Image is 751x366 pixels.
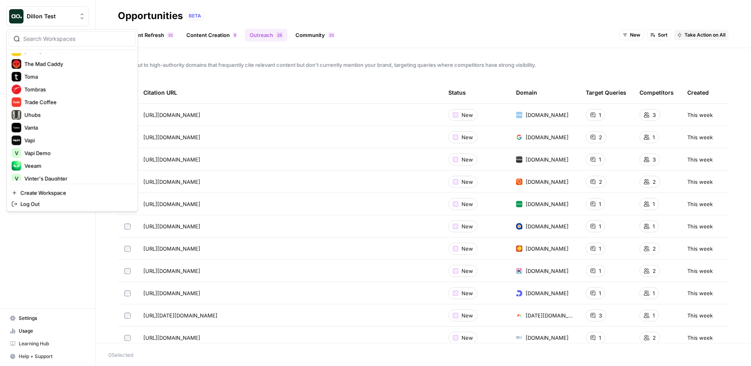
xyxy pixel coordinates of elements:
[653,200,655,208] span: 1
[653,289,655,297] span: 1
[586,82,626,103] div: Target Queries
[24,124,129,132] span: Vanta
[276,32,283,38] div: 28
[516,223,522,230] img: yvvtpks22wx7ruoym57l0acit6jl
[653,245,656,253] span: 2
[687,82,709,103] div: Created
[516,245,522,252] img: z8gwr3wsglvj6yf9svdre7oq93du
[245,29,287,41] a: Outreach28
[19,340,85,347] span: Learning Hub
[143,311,217,319] span: [URL][DATE][DOMAIN_NAME]
[12,136,21,145] img: Vapi Logo
[653,334,656,342] span: 2
[516,82,537,103] div: Domain
[526,334,569,342] span: [DOMAIN_NAME]
[19,353,85,360] span: Help + Support
[280,32,282,38] span: 8
[599,111,601,119] span: 1
[143,82,436,103] div: Citation URL
[143,111,200,119] span: [URL][DOMAIN_NAME]
[24,175,129,183] span: Vinter's Daughter
[599,222,601,230] span: 1
[653,111,656,119] span: 3
[143,156,200,164] span: [URL][DOMAIN_NAME]
[599,334,601,342] span: 1
[24,111,129,119] span: Uhubs
[24,149,129,157] span: Vapi Demo
[462,156,473,164] span: New
[526,178,569,186] span: [DOMAIN_NAME]
[168,32,170,38] span: 3
[647,30,671,40] button: Sort
[6,29,138,212] div: Workspace: Dillon Test
[118,61,729,69] span: Reach out to high-authority domains that frequently cite relevant content but don't currently men...
[516,335,522,341] img: 7wxi0s70ifwwqweh98l3gl0c9nrf
[143,222,200,230] span: [URL][DOMAIN_NAME]
[653,311,655,319] span: 1
[599,267,601,275] span: 1
[12,123,21,132] img: Vanta Logo
[6,337,89,350] a: Learning Hub
[6,6,89,26] button: Workspace: Dillon Test
[15,149,18,157] span: V
[599,245,601,253] span: 1
[12,72,21,82] img: Toma Logo
[143,289,200,297] span: [URL][DOMAIN_NAME]
[118,10,183,22] div: Opportunities
[685,31,726,39] span: Take Action on All
[331,32,334,38] span: 3
[143,200,200,208] span: [URL][DOMAIN_NAME]
[167,32,174,38] div: 32
[640,82,674,103] div: Competitors
[24,136,129,144] span: Vapi
[12,110,21,120] img: Uhubs Logo
[630,31,640,39] span: New
[526,156,569,164] span: [DOMAIN_NAME]
[462,200,473,208] span: New
[599,156,601,164] span: 1
[9,9,23,23] img: Dillon Test Logo
[599,200,601,208] span: 1
[516,312,522,319] img: j0006o4w6wdac5z8yzb60vbgsr6k
[526,289,569,297] span: [DOMAIN_NAME]
[6,325,89,337] a: Usage
[687,133,713,141] span: This week
[658,31,667,39] span: Sort
[526,311,573,319] span: [DATE][DOMAIN_NAME]
[8,187,136,199] a: Create Workspace
[143,334,200,342] span: [URL][DOMAIN_NAME]
[462,222,473,230] span: New
[599,133,602,141] span: 2
[462,133,473,141] span: New
[516,268,522,274] img: yiylrsqai3w5vfm9vvpe6ngbe7e9
[653,267,656,275] span: 2
[24,162,129,170] span: Veeam
[24,60,129,68] span: The Mad Caddy
[516,201,522,207] img: 2hldfh1ll7cd7ivpl9mny66xqfj4
[687,200,713,208] span: This week
[328,32,334,38] div: 33
[234,32,236,38] span: 9
[516,290,522,296] img: vpbbqovsgv3oc6jjl2ch4xol3dw1
[24,73,129,81] span: Toma
[462,178,473,186] span: New
[687,267,713,275] span: This week
[687,222,713,230] span: This week
[653,133,655,141] span: 1
[143,133,200,141] span: [URL][DOMAIN_NAME]
[20,200,129,208] span: Log Out
[516,134,522,140] img: of8ls1zj6z6n7tmi8ays0tqr7s1n
[462,289,473,297] span: New
[687,311,713,319] span: This week
[653,178,656,186] span: 2
[24,98,129,106] span: Trade Coffee
[516,179,522,185] img: g86vsu3v3tvc2k7qmb7ablbruqk1
[462,267,473,275] span: New
[143,178,200,186] span: [URL][DOMAIN_NAME]
[687,178,713,186] span: This week
[12,85,21,94] img: Tombras Logo
[526,245,569,253] span: [DOMAIN_NAME]
[182,29,242,41] a: Content Creation9
[687,111,713,119] span: This week
[12,161,21,171] img: Veeam Logo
